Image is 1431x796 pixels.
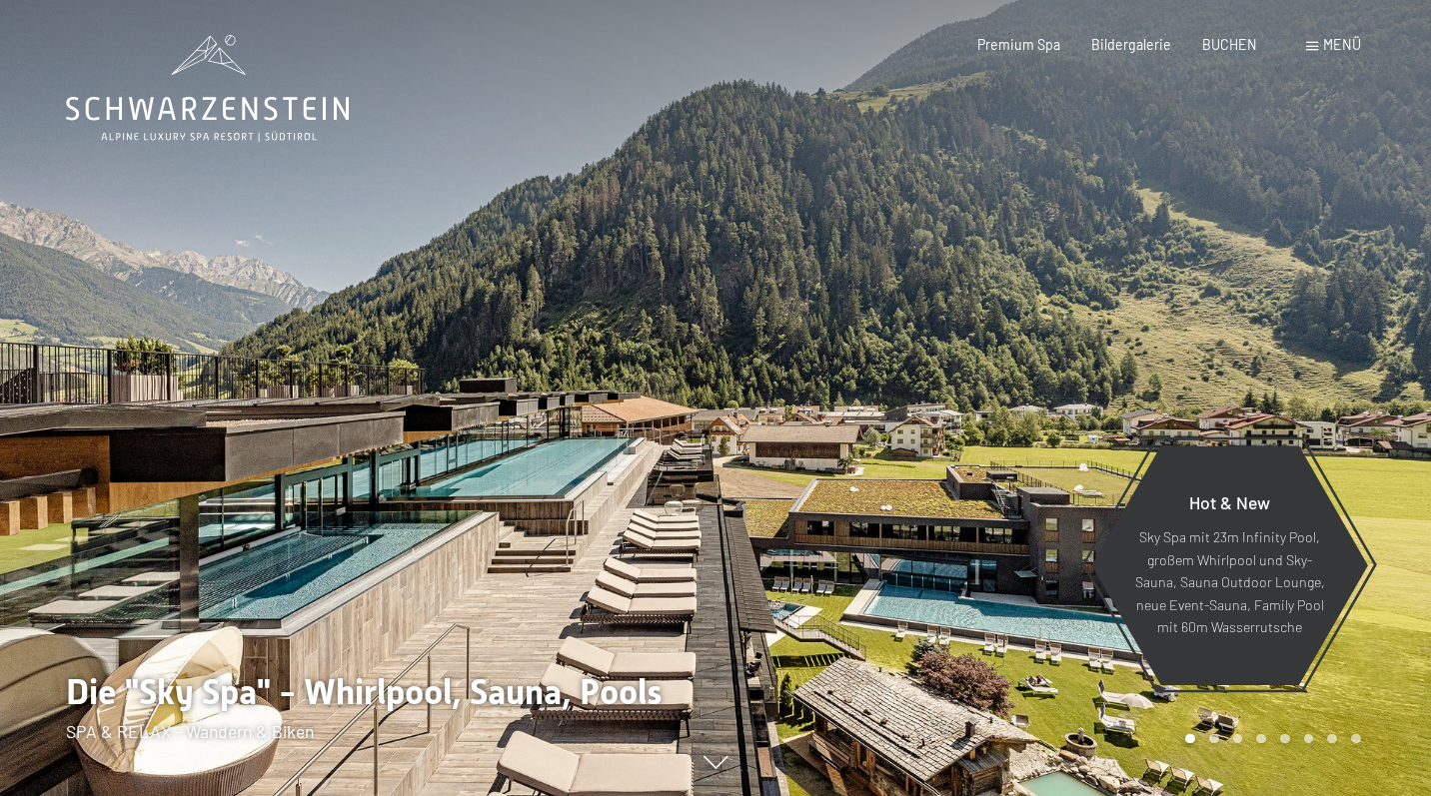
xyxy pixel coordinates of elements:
div: Carousel Page 7 [1327,734,1337,744]
div: Carousel Page 6 [1304,734,1314,744]
div: Carousel Page 5 [1280,734,1290,744]
span: Hot & New [1189,491,1270,513]
a: Premium Spa [977,36,1060,53]
div: Carousel Page 2 [1209,734,1219,744]
span: Menü [1323,36,1361,53]
div: Carousel Page 1 (Current Slide) [1185,734,1195,744]
a: BUCHEN [1202,36,1257,53]
div: Carousel Pagination [1178,734,1360,744]
a: Hot & New Sky Spa mit 23m Infinity Pool, großem Whirlpool und Sky-Sauna, Sauna Outdoor Lounge, ne... [1090,444,1369,686]
div: Carousel Page 8 [1351,734,1361,744]
p: Sky Spa mit 23m Infinity Pool, großem Whirlpool und Sky-Sauna, Sauna Outdoor Lounge, neue Event-S... [1134,526,1325,639]
a: Bildergalerie [1091,36,1171,53]
div: Carousel Page 4 [1256,734,1266,744]
div: Carousel Page 3 [1233,734,1243,744]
